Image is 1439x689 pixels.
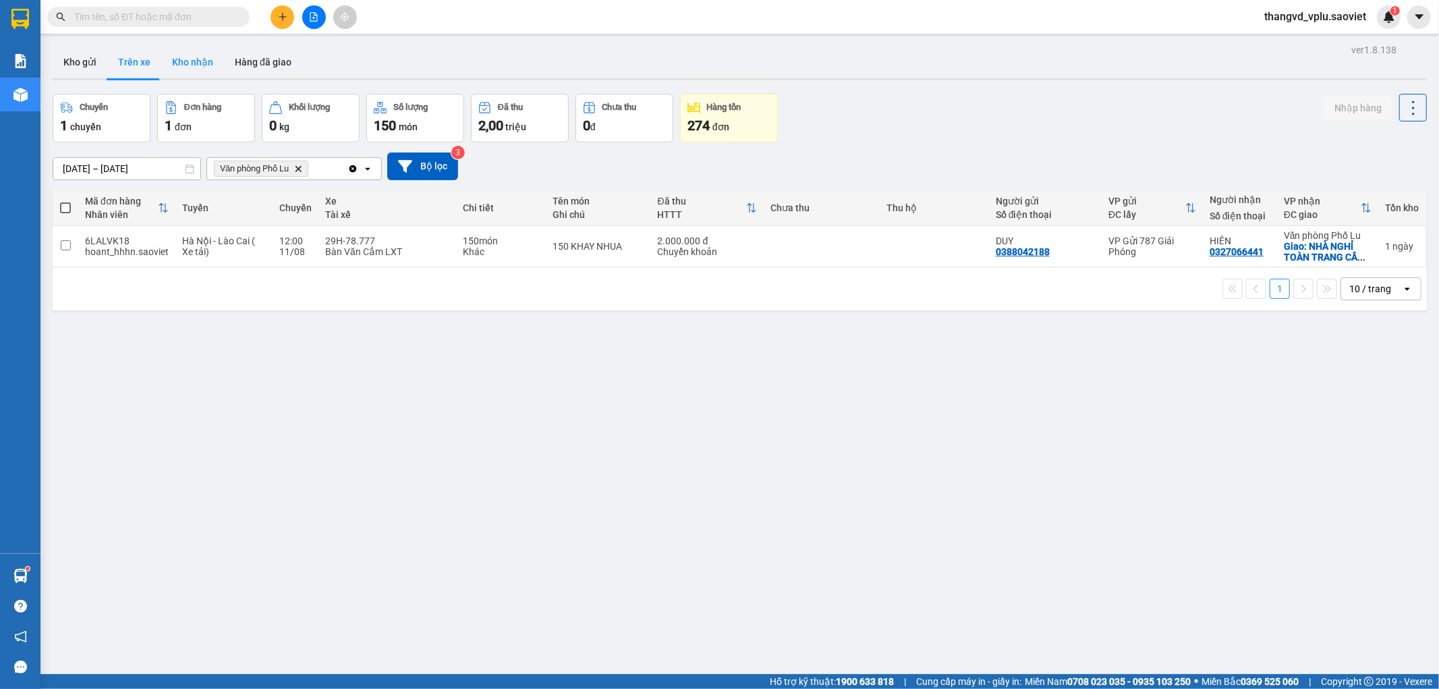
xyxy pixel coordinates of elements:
button: Kho nhận [161,46,224,78]
span: Văn phòng Phố Lu, close by backspace [214,161,308,177]
span: aim [340,12,349,22]
span: question-circle [14,600,27,613]
div: 0327066441 [1210,246,1264,257]
sup: 1 [1390,6,1400,16]
div: Thu hộ [887,202,982,213]
span: caret-down [1413,11,1426,23]
img: warehouse-icon [13,88,28,102]
span: đơn [175,121,192,132]
img: solution-icon [13,54,28,68]
span: món [399,121,418,132]
span: 1 [165,117,172,134]
div: Giao: NHÀ NGHỈ TOÀN TRANG CẦU BẮC NGẦM [1284,241,1372,263]
span: notification [14,630,27,643]
div: Chi tiết [463,202,540,213]
span: plus [278,12,287,22]
div: 10 / trang [1349,282,1391,296]
div: Người gửi [996,196,1095,206]
div: Nhân viên [85,209,158,220]
span: 1 [60,117,67,134]
img: icon-new-feature [1383,11,1395,23]
span: Miền Bắc [1202,674,1299,689]
div: 150 món [463,236,540,246]
div: 1 [1385,241,1419,252]
div: Người nhận [1210,194,1270,205]
sup: 3 [451,146,465,159]
span: triệu [505,121,526,132]
button: caret-down [1407,5,1431,29]
button: 1 [1270,279,1290,299]
button: Đã thu2,00 triệu [471,94,569,142]
th: Toggle SortBy [1102,190,1203,226]
div: ĐC lấy [1108,209,1185,220]
div: Hàng tồn [707,103,741,112]
span: ngày [1392,241,1413,252]
span: Miền Nam [1025,674,1191,689]
button: Kho gửi [53,46,107,78]
span: 1 [1392,6,1397,16]
button: Số lượng150món [366,94,464,142]
button: Chuyến1chuyến [53,94,150,142]
div: 11/08 [279,246,312,257]
div: VP gửi [1108,196,1185,206]
img: warehouse-icon [13,569,28,583]
span: 2,00 [478,117,503,134]
div: HIÊN [1210,236,1270,246]
span: | [1309,674,1311,689]
span: 0 [269,117,277,134]
div: Chưa thu [602,103,637,112]
div: Chuyển khoản [658,246,757,257]
div: Chuyến [279,202,312,213]
svg: open [362,163,373,174]
div: Đã thu [658,196,746,206]
sup: 1 [26,567,30,571]
span: ... [1357,252,1365,263]
div: VP nhận [1284,196,1361,206]
span: 274 [687,117,710,134]
div: 6LALVK18 [85,236,169,246]
span: thangvd_vplu.saoviet [1253,8,1377,25]
span: file-add [309,12,318,22]
button: Nhập hàng [1324,96,1392,120]
div: Số điện thoại [1210,211,1270,221]
th: Toggle SortBy [1277,190,1378,226]
div: Khác [463,246,540,257]
img: logo-vxr [11,9,29,29]
strong: 0708 023 035 - 0935 103 250 [1067,676,1191,687]
div: 150 KHAY NHUA [553,241,644,252]
div: Số lượng [393,103,428,112]
div: Số điện thoại [996,209,1095,220]
div: Khối lượng [289,103,330,112]
div: Xe [325,196,450,206]
div: VP Gửi 787 Giải Phóng [1108,236,1196,257]
span: chuyến [70,121,101,132]
div: 0388042188 [996,246,1050,257]
input: Select a date range. [53,158,200,180]
div: Tuyến [182,202,266,213]
div: Ghi chú [553,209,644,220]
div: Tồn kho [1385,202,1419,213]
button: Hàng tồn274đơn [680,94,778,142]
span: Văn phòng Phố Lu [220,163,289,174]
div: DUY [996,236,1095,246]
span: search [56,12,65,22]
button: Bộ lọc [387,153,458,180]
span: Hà Nội - Lào Cai ( Xe tải) [182,236,255,257]
svg: Delete [294,165,302,173]
span: kg [279,121,289,132]
div: Chuyến [80,103,108,112]
button: Đơn hàng1đơn [157,94,255,142]
svg: open [1402,283,1413,294]
span: đơn [712,121,729,132]
div: Bàn Văn Cắm LXT [325,246,450,257]
span: 0 [583,117,590,134]
div: Văn phòng Phố Lu [1284,230,1372,241]
button: Chưa thu0đ [575,94,673,142]
div: hoant_hhhn.saoviet [85,246,169,257]
button: Hàng đã giao [224,46,302,78]
div: Tài xế [325,209,450,220]
span: message [14,661,27,673]
input: Selected Văn phòng Phố Lu. [311,162,312,175]
button: Khối lượng0kg [262,94,360,142]
strong: 1900 633 818 [836,676,894,687]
